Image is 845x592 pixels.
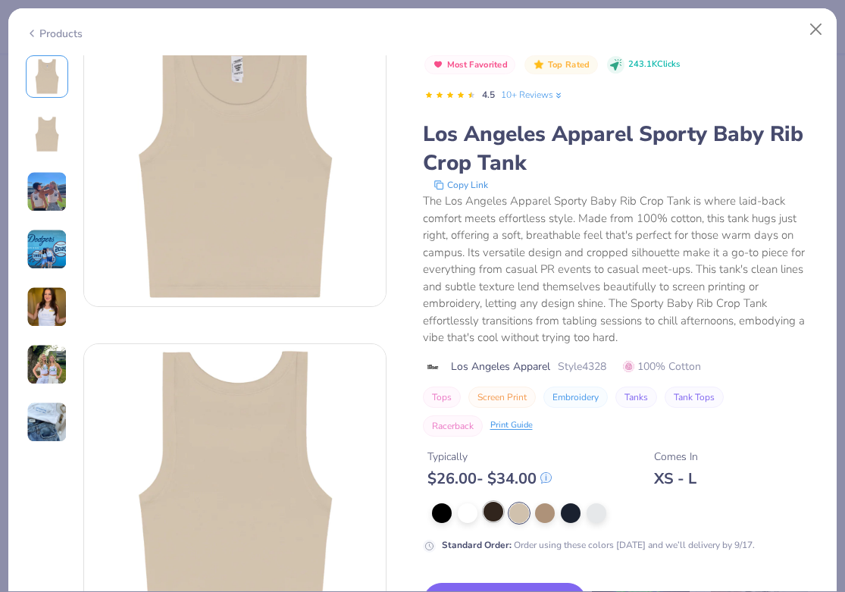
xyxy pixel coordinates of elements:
div: Order using these colors [DATE] and we’ll delivery by 9/17. [442,538,755,552]
img: Top Rated sort [533,58,545,70]
button: Close [802,15,831,44]
button: copy to clipboard [429,177,493,193]
button: Embroidery [543,387,608,408]
img: Front [84,5,386,306]
div: XS - L [654,469,698,488]
img: Front [29,58,65,95]
div: $ 26.00 - $ 34.00 [427,469,552,488]
span: 100% Cotton [623,359,701,374]
span: 4.5 [482,89,495,101]
img: brand logo [423,361,443,373]
div: Comes In [654,449,698,465]
button: Badge Button [524,55,597,75]
button: Tops [423,387,461,408]
img: Back [29,116,65,152]
img: User generated content [27,229,67,270]
a: 10+ Reviews [501,88,564,102]
span: Los Angeles Apparel [451,359,550,374]
div: Products [26,26,83,42]
div: Los Angeles Apparel Sporty Baby Rib Crop Tank [423,120,820,177]
span: 243.1K Clicks [628,58,680,71]
img: User generated content [27,344,67,385]
img: User generated content [27,171,67,212]
span: Most Favorited [447,61,508,69]
div: The Los Angeles Apparel Sporty Baby Rib Crop Tank is where laid-back comfort meets effortless sty... [423,193,820,346]
div: Print Guide [490,419,533,432]
button: Racerback [423,415,483,437]
span: Top Rated [548,61,590,69]
strong: Standard Order : [442,539,512,551]
img: User generated content [27,287,67,327]
button: Screen Print [468,387,536,408]
img: User generated content [27,402,67,443]
div: 4.5 Stars [424,83,476,108]
div: Typically [427,449,552,465]
button: Tanks [615,387,657,408]
button: Badge Button [424,55,516,75]
img: Most Favorited sort [432,58,444,70]
span: Style 4328 [558,359,606,374]
button: Tank Tops [665,387,724,408]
